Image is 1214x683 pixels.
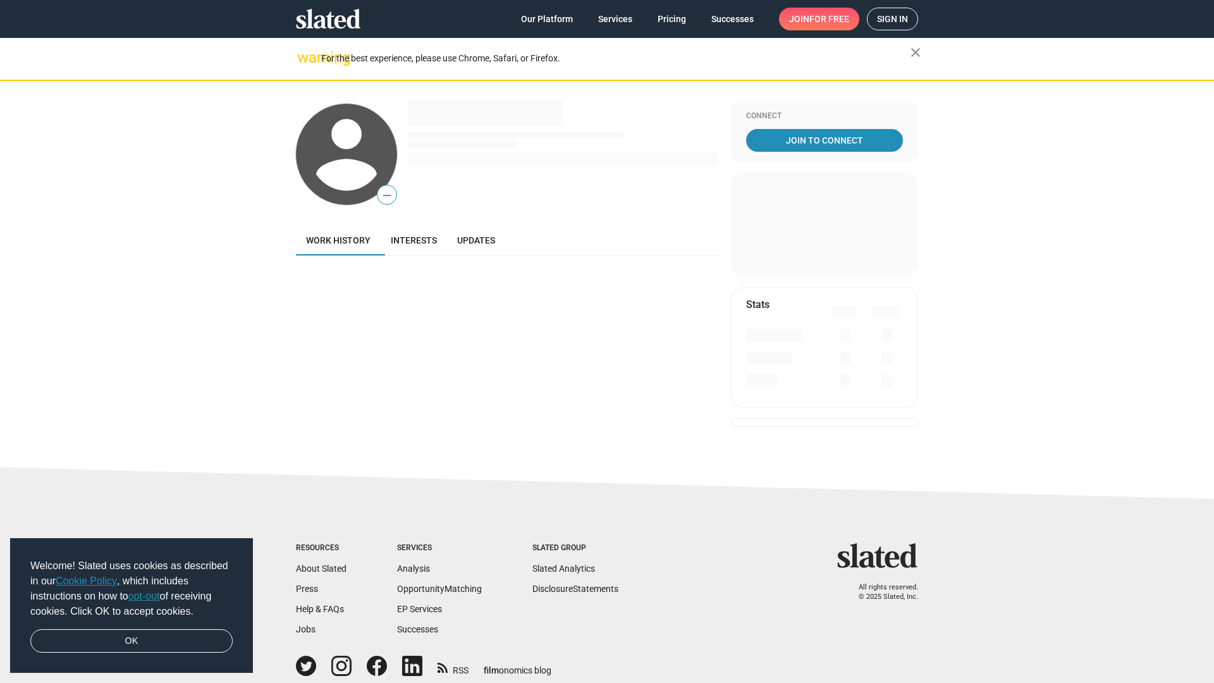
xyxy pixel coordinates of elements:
[749,129,900,152] span: Join To Connect
[30,558,233,619] span: Welcome! Slated uses cookies as described in our , which includes instructions on how to of recei...
[10,538,253,674] div: cookieconsent
[397,584,482,594] a: OpportunityMatching
[521,8,573,30] span: Our Platform
[532,543,618,553] div: Slated Group
[598,8,632,30] span: Services
[381,225,447,255] a: Interests
[321,50,910,67] div: For the best experience, please use Chrome, Safari, or Firefox.
[746,111,903,121] div: Connect
[908,45,923,60] mat-icon: close
[484,665,499,675] span: film
[658,8,686,30] span: Pricing
[511,8,583,30] a: Our Platform
[30,629,233,653] a: dismiss cookie message
[397,563,430,574] a: Analysis
[296,543,346,553] div: Resources
[588,8,642,30] a: Services
[746,298,769,311] mat-card-title: Stats
[128,591,160,601] a: opt-out
[56,575,117,586] a: Cookie Policy
[306,235,371,245] span: Work history
[809,8,849,30] span: for free
[391,235,437,245] span: Interests
[296,563,346,574] a: About Slated
[397,543,482,553] div: Services
[711,8,754,30] span: Successes
[845,583,918,601] p: All rights reserved. © 2025 Slated, Inc.
[532,563,595,574] a: Slated Analytics
[447,225,505,255] a: Updates
[397,604,442,614] a: EP Services
[297,50,312,65] mat-icon: warning
[296,584,318,594] a: Press
[779,8,859,30] a: Joinfor free
[296,604,344,614] a: Help & FAQs
[701,8,764,30] a: Successes
[296,624,316,634] a: Jobs
[438,657,469,677] a: RSS
[532,584,618,594] a: DisclosureStatements
[377,187,396,204] span: —
[867,8,918,30] a: Sign in
[877,8,908,30] span: Sign in
[296,225,381,255] a: Work history
[457,235,495,245] span: Updates
[647,8,696,30] a: Pricing
[746,129,903,152] a: Join To Connect
[484,655,551,677] a: filmonomics blog
[397,624,438,634] a: Successes
[789,8,849,30] span: Join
